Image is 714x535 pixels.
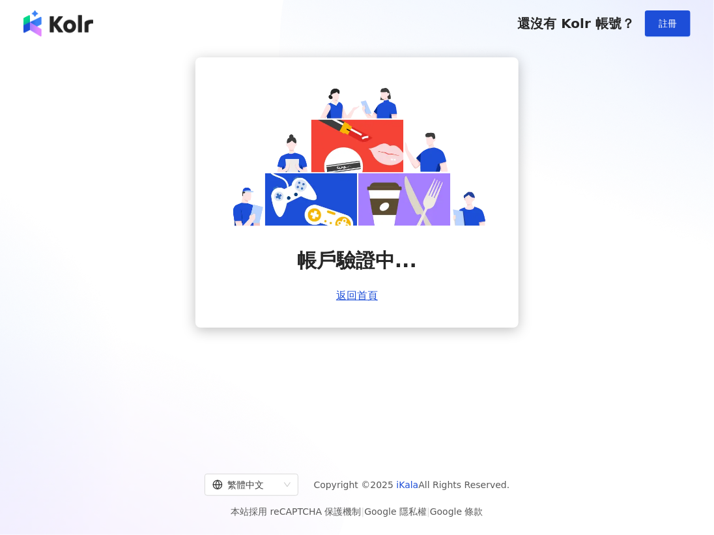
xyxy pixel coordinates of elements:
div: 繁體中文 [212,474,279,495]
a: Google 隱私權 [364,506,427,517]
img: account is verifying [227,83,487,226]
span: | [362,506,365,517]
a: Google 條款 [430,506,483,517]
button: 註冊 [645,10,691,36]
span: 還沒有 Kolr 帳號？ [517,16,635,31]
img: logo [23,10,93,36]
span: 註冊 [659,18,677,29]
span: 帳戶驗證中... [297,247,417,274]
span: | [427,506,430,517]
a: 返回首頁 [336,290,378,302]
span: 本站採用 reCAPTCHA 保護機制 [231,504,483,519]
span: Copyright © 2025 All Rights Reserved. [314,477,510,493]
a: iKala [397,480,419,490]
